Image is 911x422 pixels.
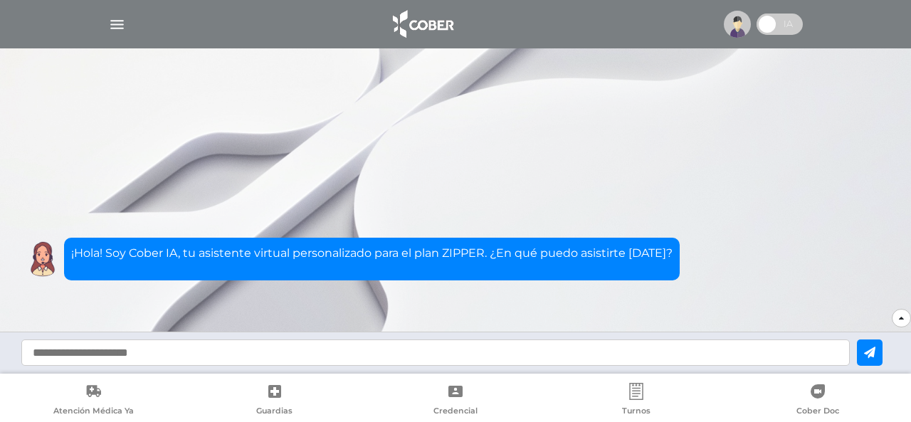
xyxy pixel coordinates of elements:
span: Guardias [256,406,293,418]
span: Atención Médica Ya [53,406,134,418]
a: Guardias [184,383,364,419]
img: logo_cober_home-white.png [385,7,460,41]
span: Cober Doc [796,406,839,418]
img: profile-placeholder.svg [724,11,751,38]
span: Credencial [433,406,478,418]
a: Credencial [365,383,546,419]
span: Turnos [622,406,651,418]
a: Cober Doc [727,383,908,419]
img: Cober_menu-lines-white.svg [108,16,126,33]
p: ¡Hola! Soy Cober IA, tu asistente virtual personalizado para el plan ZIPPER. ¿En qué puedo asisti... [71,245,673,262]
img: Cober IA [25,241,60,277]
a: Atención Médica Ya [3,383,184,419]
a: Turnos [546,383,727,419]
